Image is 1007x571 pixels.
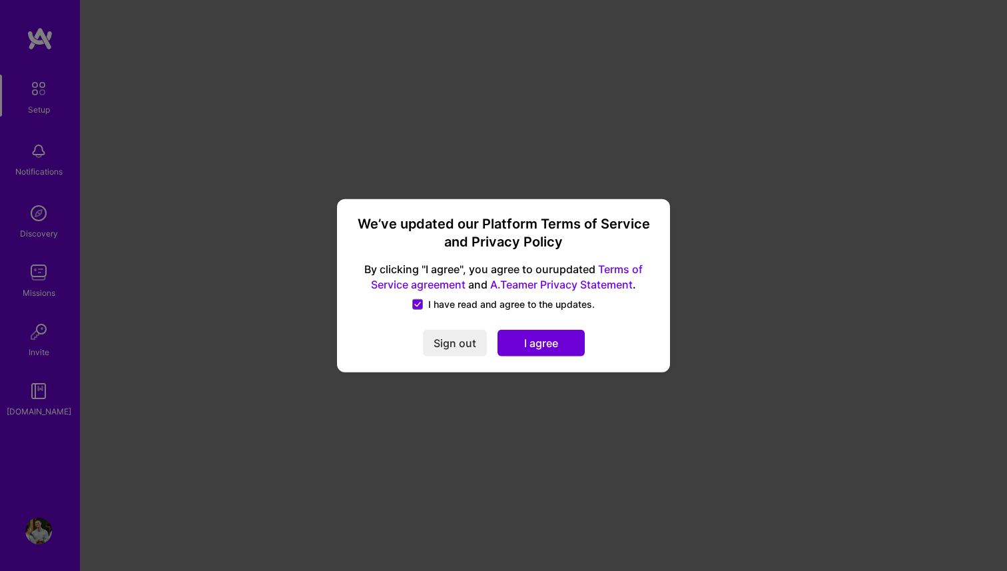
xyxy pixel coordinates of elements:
button: Sign out [423,330,487,356]
span: By clicking "I agree", you agree to our updated and . [353,262,654,292]
a: Terms of Service agreement [371,263,643,291]
button: I agree [498,330,585,356]
span: I have read and agree to the updates. [428,298,595,311]
h3: We’ve updated our Platform Terms of Service and Privacy Policy [353,215,654,251]
a: A.Teamer Privacy Statement [490,278,633,291]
